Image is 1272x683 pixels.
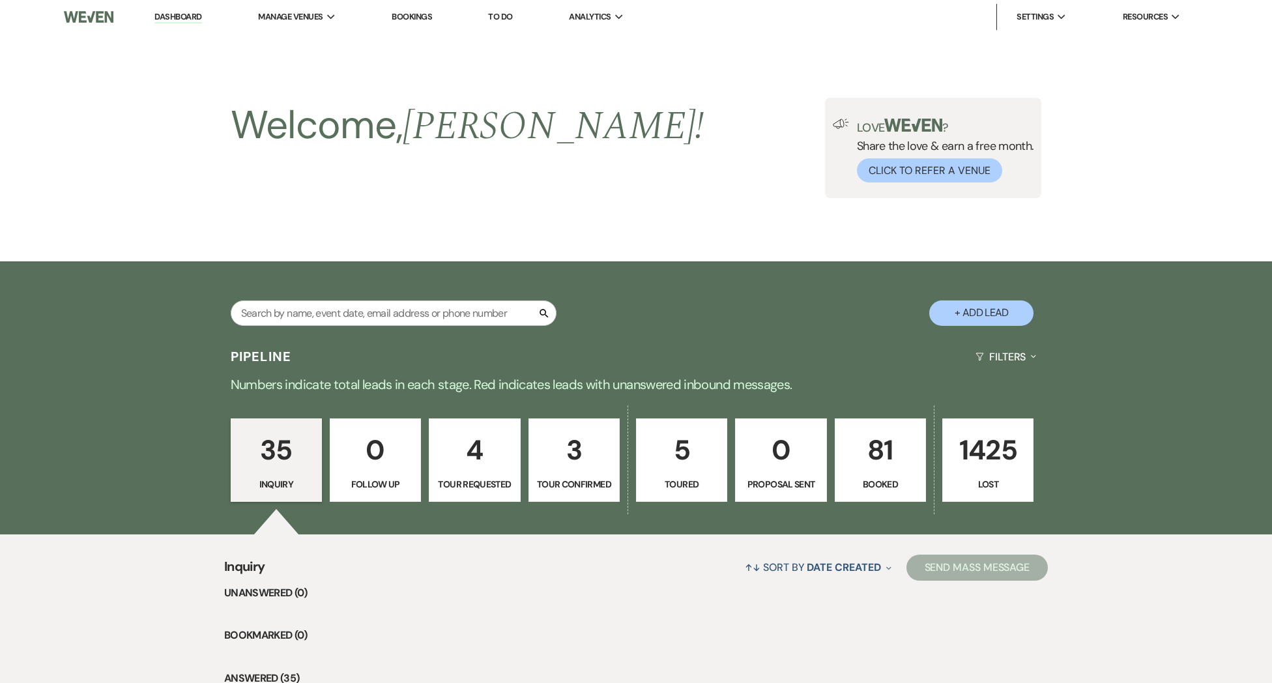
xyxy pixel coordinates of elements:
span: ↑↓ [745,560,760,574]
p: 81 [843,428,918,472]
div: Share the love & earn a free month. [849,119,1034,182]
p: Numbers indicate total leads in each stage. Red indicates leads with unanswered inbound messages. [167,374,1105,395]
a: 3Tour Confirmed [528,418,620,502]
p: Love ? [857,119,1034,134]
span: Inquiry [224,557,265,585]
img: Weven Logo [64,3,114,31]
button: Click to Refer a Venue [857,158,1002,182]
h2: Welcome, [231,98,704,154]
a: Bookings [392,11,432,22]
h3: Pipeline [231,347,292,366]
span: Analytics [569,10,611,23]
button: Filters [970,340,1041,374]
p: 3 [537,428,611,472]
p: 4 [437,428,512,472]
button: Send Mass Message [906,555,1048,581]
p: Booked [843,477,918,491]
a: 0Proposal Sent [735,418,826,502]
p: 1425 [951,428,1025,472]
a: 0Follow Up [330,418,421,502]
a: To Do [488,11,512,22]
a: 35Inquiry [231,418,322,502]
a: 5Toured [636,418,727,502]
p: 35 [239,428,313,472]
p: 5 [644,428,719,472]
span: [PERSON_NAME] ! [403,96,704,156]
span: Date Created [807,560,880,574]
p: 0 [338,428,412,472]
input: Search by name, event date, email address or phone number [231,300,556,326]
img: weven-logo-green.svg [884,119,942,132]
a: 81Booked [835,418,926,502]
a: Dashboard [154,11,201,23]
p: Inquiry [239,477,313,491]
p: Tour Confirmed [537,477,611,491]
button: + Add Lead [929,300,1033,326]
li: Unanswered (0) [224,585,1048,602]
p: 0 [744,428,818,472]
p: Lost [951,477,1025,491]
p: Proposal Sent [744,477,818,491]
p: Follow Up [338,477,412,491]
button: Sort By Date Created [740,550,896,585]
span: Settings [1017,10,1054,23]
p: Toured [644,477,719,491]
p: Tour Requested [437,477,512,491]
img: loud-speaker-illustration.svg [833,119,849,129]
span: Resources [1123,10,1168,23]
span: Manage Venues [258,10,323,23]
li: Bookmarked (0) [224,627,1048,644]
a: 4Tour Requested [429,418,520,502]
a: 1425Lost [942,418,1033,502]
